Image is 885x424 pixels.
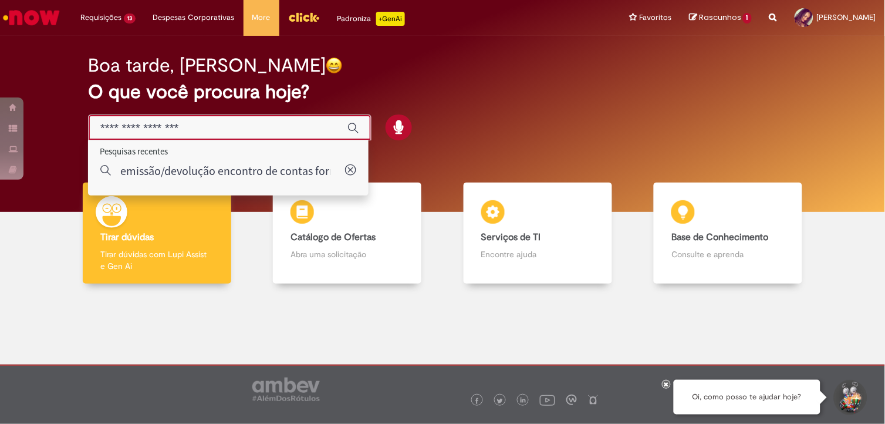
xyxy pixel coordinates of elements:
p: Tirar dúvidas com Lupi Assist e Gen Ai [100,248,214,272]
div: Oi, como posso te ajudar hoje? [674,380,820,415]
a: Catálogo de Ofertas Abra uma solicitação [252,183,443,284]
button: Iniciar Conversa de Suporte [832,380,867,415]
p: +GenAi [376,12,405,26]
p: Abra uma solicitação [291,248,404,260]
span: 1 [743,13,752,23]
b: Catálogo de Ofertas [291,231,376,243]
span: [PERSON_NAME] [817,12,876,22]
img: logo_footer_naosei.png [588,395,599,405]
b: Base de Conhecimento [671,231,768,243]
span: Requisições [80,12,121,23]
p: Consulte e aprenda [671,248,785,260]
img: logo_footer_ambev_rotulo_gray.png [252,378,320,401]
img: click_logo_yellow_360x200.png [288,8,320,26]
a: Rascunhos [689,12,752,23]
b: Tirar dúvidas [100,231,154,243]
span: 13 [124,14,136,23]
h2: O que você procura hoje? [88,82,797,102]
img: logo_footer_youtube.png [540,392,555,408]
span: More [252,12,271,23]
span: Favoritos [639,12,671,23]
img: logo_footer_facebook.png [474,398,480,404]
span: Rascunhos [699,12,741,23]
img: happy-face.png [326,57,343,74]
img: logo_footer_linkedin.png [521,398,526,405]
b: Serviços de TI [481,231,541,243]
a: Base de Conhecimento Consulte e aprenda [633,183,824,284]
img: logo_footer_twitter.png [497,398,503,404]
h2: Boa tarde, [PERSON_NAME] [88,55,326,76]
span: Despesas Corporativas [153,12,235,23]
a: Tirar dúvidas Tirar dúvidas com Lupi Assist e Gen Ai [62,183,252,284]
img: logo_footer_workplace.png [566,395,577,405]
a: Serviços de TI Encontre ajuda [442,183,633,284]
p: Encontre ajuda [481,248,594,260]
div: Padroniza [337,12,405,26]
img: ServiceNow [1,6,62,29]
